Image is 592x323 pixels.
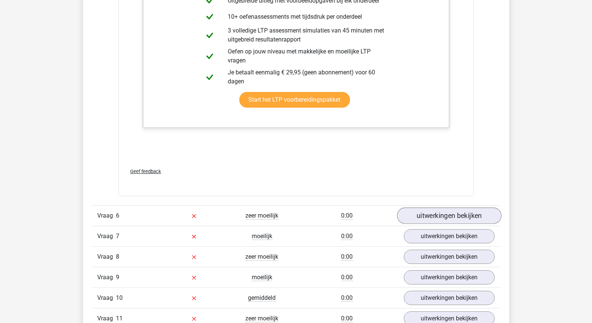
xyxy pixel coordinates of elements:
span: 9 [116,274,120,281]
span: Vraag [98,252,116,261]
span: zeer moeilijk [246,212,279,219]
a: uitwerkingen bekijken [404,250,495,264]
span: gemiddeld [248,294,276,302]
span: Geef feedback [131,169,161,174]
span: zeer moeilijk [246,315,279,322]
span: 0:00 [341,233,353,240]
span: Vraag [98,314,116,323]
span: Vraag [98,293,116,302]
span: 0:00 [341,294,353,302]
a: uitwerkingen bekijken [404,229,495,243]
span: Vraag [98,273,116,282]
span: 10 [116,294,123,301]
span: 0:00 [341,253,353,261]
span: 0:00 [341,315,353,322]
a: uitwerkingen bekijken [397,208,501,224]
span: zeer moeilijk [246,253,279,261]
span: 6 [116,212,120,219]
span: 0:00 [341,212,353,219]
a: uitwerkingen bekijken [404,291,495,305]
span: moeilijk [252,274,272,281]
span: Vraag [98,232,116,241]
a: uitwerkingen bekijken [404,270,495,284]
span: Vraag [98,211,116,220]
a: Start het LTP voorbereidingspakket [239,92,350,108]
span: 0:00 [341,274,353,281]
span: moeilijk [252,233,272,240]
span: 11 [116,315,123,322]
span: 7 [116,233,120,240]
span: 8 [116,253,120,260]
